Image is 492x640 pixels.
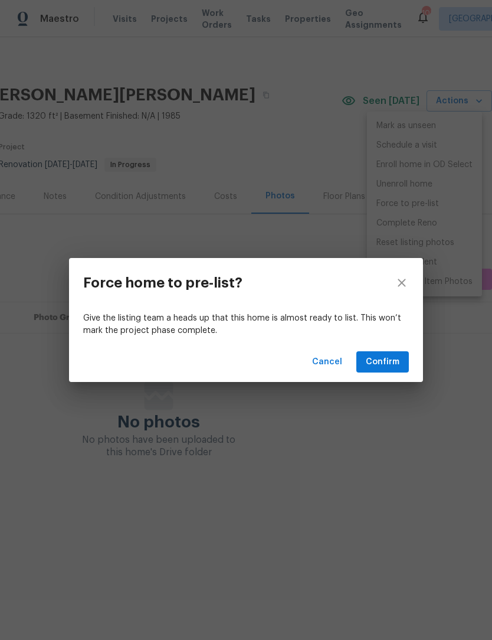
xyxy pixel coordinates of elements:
p: Give the listing team a heads up that this home is almost ready to list. This won’t mark the proj... [83,312,409,337]
button: Cancel [307,351,347,373]
button: close [381,258,423,308]
span: Confirm [366,355,399,370]
h3: Force home to pre-list? [83,275,242,291]
button: Confirm [356,351,409,373]
span: Cancel [312,355,342,370]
